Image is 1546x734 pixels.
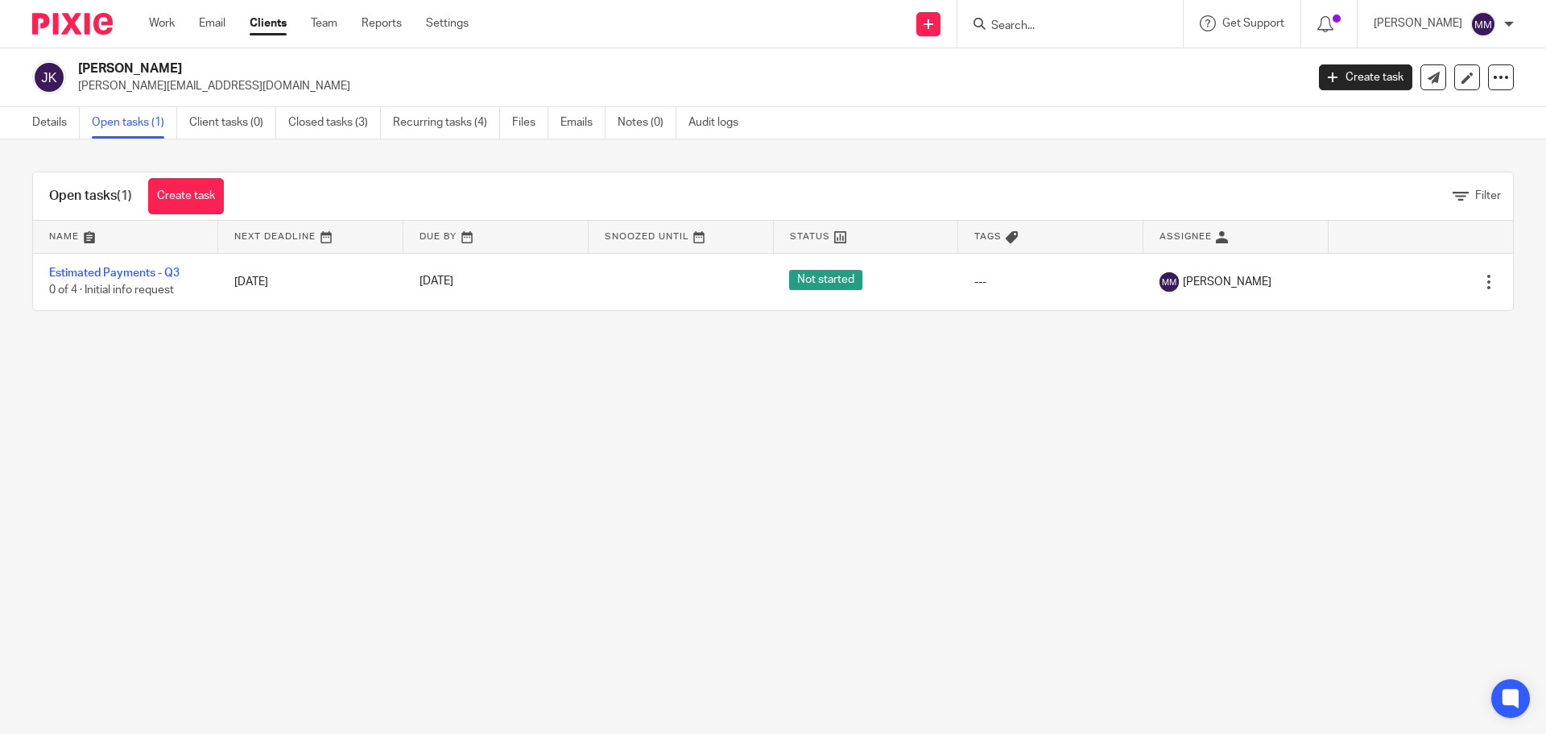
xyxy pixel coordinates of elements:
span: Filter [1475,190,1501,201]
span: Get Support [1222,18,1284,29]
span: Not started [789,270,862,290]
a: Details [32,107,80,139]
img: svg%3E [32,60,66,94]
img: svg%3E [1159,272,1179,292]
a: Settings [426,15,469,31]
img: Pixie [32,13,113,35]
p: [PERSON_NAME] [1374,15,1462,31]
p: [PERSON_NAME][EMAIL_ADDRESS][DOMAIN_NAME] [78,78,1295,94]
span: Tags [974,232,1002,241]
a: Email [199,15,225,31]
span: (1) [117,189,132,202]
span: 0 of 4 · Initial info request [49,284,174,296]
img: svg%3E [1470,11,1496,37]
a: Reports [362,15,402,31]
div: --- [974,274,1127,290]
a: Open tasks (1) [92,107,177,139]
h1: Open tasks [49,188,132,205]
a: Emails [560,107,606,139]
a: Audit logs [688,107,750,139]
a: Create task [148,178,224,214]
a: Estimated Payments - Q3 [49,267,180,279]
a: Create task [1319,64,1412,90]
span: Status [790,232,830,241]
a: Notes (0) [618,107,676,139]
a: Client tasks (0) [189,107,276,139]
a: Recurring tasks (4) [393,107,500,139]
h2: [PERSON_NAME] [78,60,1052,77]
span: [PERSON_NAME] [1183,274,1271,290]
span: [DATE] [420,276,453,288]
a: Team [311,15,337,31]
a: Clients [250,15,287,31]
span: Snoozed Until [605,232,689,241]
a: Closed tasks (3) [288,107,381,139]
td: [DATE] [218,253,403,310]
a: Files [512,107,548,139]
input: Search [990,19,1135,34]
a: Work [149,15,175,31]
